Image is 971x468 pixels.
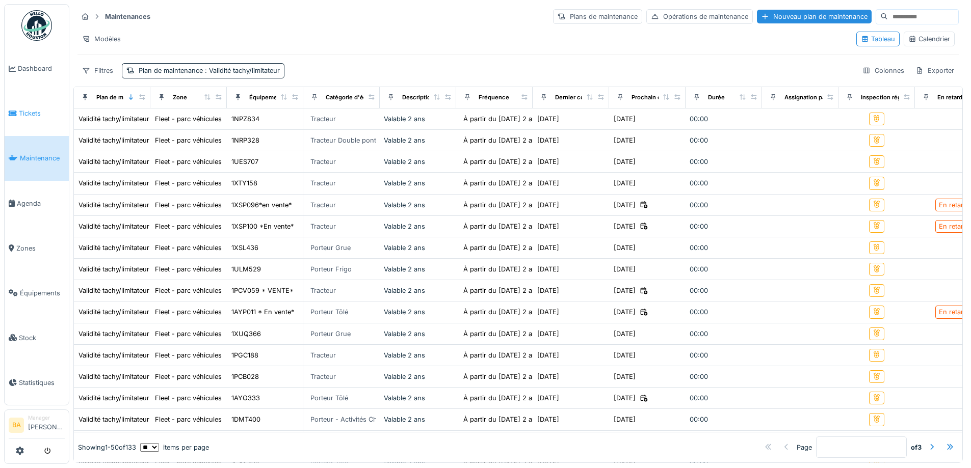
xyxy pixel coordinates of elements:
[5,91,69,136] a: Tickets
[310,200,336,210] div: Tracteur
[614,372,636,381] div: [DATE]
[614,243,636,253] div: [DATE]
[310,157,336,167] div: Tracteur
[326,93,393,102] div: Catégorie d'équipement
[78,350,149,360] div: Validité tachy/limitateur
[231,135,259,145] div: 1NRP328
[384,286,452,295] div: Valable 2 ans
[78,222,149,231] div: Validité tachy/limitateur
[231,264,261,274] div: 1ULM529
[463,157,602,167] div: À partir du [DATE] 2 an(s) après la date de...
[537,114,559,124] div: [DATE]
[537,307,559,317] div: [DATE]
[690,329,758,339] div: 00:00
[155,222,222,231] div: Fleet - parc véhicules
[9,418,24,433] li: BA
[553,9,642,24] div: Plans de maintenance
[384,350,452,360] div: Valable 2 ans
[310,393,348,403] div: Porteur Tôlé
[463,329,602,339] div: À partir du [DATE] 2 an(s) après la date de...
[690,264,758,274] div: 00:00
[28,414,65,422] div: Manager
[96,93,154,102] div: Plan de maintenance
[78,393,149,403] div: Validité tachy/limitateur
[614,415,636,424] div: [DATE]
[310,415,396,424] div: Porteur - Activités Chevaux
[19,108,65,118] span: Tickets
[463,372,602,381] div: À partir du [DATE] 2 an(s) après la date de...
[690,350,758,360] div: 00:00
[463,200,602,210] div: À partir du [DATE] 2 an(s) après la date de...
[231,350,258,360] div: 1PGC188
[20,153,65,163] span: Maintenance
[231,307,294,317] div: 1AYP011 * En vente*
[463,286,602,295] div: À partir du [DATE] 2 an(s) après la date de...
[310,350,336,360] div: Tracteur
[463,307,602,317] div: À partir du [DATE] 2 an(s) après la date de...
[555,93,600,102] div: Dernier contrôle
[614,114,636,124] div: [DATE]
[708,93,725,102] div: Durée
[101,12,154,21] strong: Maintenances
[614,222,636,231] div: [DATE]
[537,178,559,188] div: [DATE]
[537,329,559,339] div: [DATE]
[463,114,602,124] div: À partir du [DATE] 2 an(s) après la date de...
[537,393,559,403] div: [DATE]
[78,200,149,210] div: Validité tachy/limitateur
[911,443,922,452] strong: of 3
[537,157,559,167] div: [DATE]
[78,135,149,145] div: Validité tachy/limitateur
[249,93,283,102] div: Équipement
[78,307,149,317] div: Validité tachy/limitateur
[537,372,559,381] div: [DATE]
[231,114,259,124] div: 1NPZ834
[797,443,812,452] div: Page
[858,63,909,78] div: Colonnes
[21,10,52,41] img: Badge_color-CXgf-gQk.svg
[20,288,65,298] span: Équipements
[537,200,559,210] div: [DATE]
[939,200,967,210] div: En retard
[9,414,65,438] a: BA Manager[PERSON_NAME]
[384,114,452,124] div: Valable 2 ans
[5,270,69,315] a: Équipements
[310,307,348,317] div: Porteur Tôlé
[690,415,758,424] div: 00:00
[614,200,636,210] div: [DATE]
[537,350,559,360] div: [DATE]
[5,360,69,405] a: Statistiques
[231,222,294,231] div: 1XSP100 *En vente*
[861,93,931,102] div: Inspection réglementaire
[384,307,452,317] div: Valable 2 ans
[231,286,294,295] div: 1PCV059 * VENTE*
[384,372,452,381] div: Valable 2 ans
[78,286,149,295] div: Validité tachy/limitateur
[155,157,222,167] div: Fleet - parc véhicules
[614,178,636,188] div: [DATE]
[614,157,636,167] div: [DATE]
[310,222,336,231] div: Tracteur
[231,329,261,339] div: 1XUQ366
[690,135,758,145] div: 00:00
[155,393,222,403] div: Fleet - parc véhicules
[632,93,681,102] div: Prochain contrôle
[402,93,434,102] div: Description
[310,135,380,145] div: Tracteur Double ponts
[463,264,602,274] div: À partir du [DATE] 2 an(s) après la date de...
[231,178,257,188] div: 1XTY158
[939,307,967,317] div: En retard
[614,286,636,295] div: [DATE]
[537,135,559,145] div: [DATE]
[231,415,260,424] div: 1DMT400
[5,181,69,226] a: Agenda
[690,372,758,381] div: 00:00
[231,393,260,403] div: 1AYO333
[614,264,636,274] div: [DATE]
[690,286,758,295] div: 00:00
[690,157,758,167] div: 00:00
[911,63,959,78] div: Exporter
[5,315,69,360] a: Stock
[537,243,559,253] div: [DATE]
[384,264,452,274] div: Valable 2 ans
